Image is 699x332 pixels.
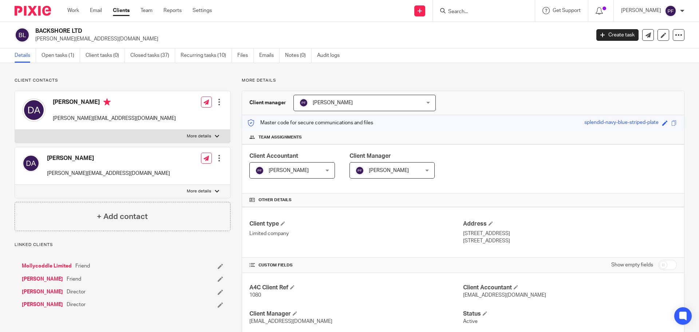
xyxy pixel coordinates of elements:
[15,78,230,83] p: Client contacts
[22,98,46,122] img: svg%3E
[53,98,176,108] h4: [PERSON_NAME]
[15,242,230,248] p: Linked clients
[665,5,676,17] img: svg%3E
[317,48,345,63] a: Audit logs
[463,293,546,298] span: [EMAIL_ADDRESS][DOMAIN_NAME]
[259,48,280,63] a: Emails
[103,98,111,106] i: Primary
[463,237,677,245] p: [STREET_ADDRESS]
[130,48,175,63] a: Closed tasks (37)
[249,319,332,324] span: [EMAIL_ADDRESS][DOMAIN_NAME]
[249,310,463,318] h4: Client Manager
[67,288,86,296] span: Director
[15,6,51,16] img: Pixie
[463,230,677,237] p: [STREET_ADDRESS]
[22,288,63,296] a: [PERSON_NAME]
[269,168,309,173] span: [PERSON_NAME]
[67,7,79,14] a: Work
[249,293,261,298] span: 1080
[369,168,409,173] span: [PERSON_NAME]
[242,78,684,83] p: More details
[141,7,153,14] a: Team
[22,262,72,270] a: Mollycoddle Limited
[463,220,677,228] h4: Address
[596,29,639,41] a: Create task
[193,7,212,14] a: Settings
[355,166,364,175] img: svg%3E
[249,99,286,106] h3: Client manager
[53,115,176,122] p: [PERSON_NAME][EMAIL_ADDRESS][DOMAIN_NAME]
[22,276,63,283] a: [PERSON_NAME]
[90,7,102,14] a: Email
[35,27,475,35] h2: BACKSHORE LTD
[584,119,659,127] div: splendid-navy-blue-striped-plate
[349,153,391,159] span: Client Manager
[553,8,581,13] span: Get Support
[97,211,148,222] h4: + Add contact
[22,155,40,172] img: svg%3E
[255,166,264,175] img: svg%3E
[463,319,478,324] span: Active
[463,284,677,292] h4: Client Accountant
[447,9,513,15] input: Search
[249,230,463,237] p: Limited company
[15,48,36,63] a: Details
[67,276,81,283] span: Friend
[258,134,302,140] span: Team assignments
[249,284,463,292] h4: A4C Client Ref
[249,220,463,228] h4: Client type
[22,301,63,308] a: [PERSON_NAME]
[181,48,232,63] a: Recurring tasks (10)
[42,48,80,63] a: Open tasks (1)
[15,27,30,43] img: svg%3E
[299,98,308,107] img: svg%3E
[35,35,585,43] p: [PERSON_NAME][EMAIL_ADDRESS][DOMAIN_NAME]
[621,7,661,14] p: [PERSON_NAME]
[237,48,254,63] a: Files
[248,119,373,126] p: Master code for secure communications and files
[47,155,170,162] h4: [PERSON_NAME]
[611,261,653,269] label: Show empty fields
[163,7,182,14] a: Reports
[187,133,211,139] p: More details
[67,301,86,308] span: Director
[313,100,353,105] span: [PERSON_NAME]
[113,7,130,14] a: Clients
[75,262,90,270] span: Friend
[258,197,292,203] span: Other details
[285,48,312,63] a: Notes (0)
[86,48,125,63] a: Client tasks (0)
[47,170,170,177] p: [PERSON_NAME][EMAIL_ADDRESS][DOMAIN_NAME]
[463,310,677,318] h4: Status
[249,153,298,159] span: Client Accountant
[249,262,463,268] h4: CUSTOM FIELDS
[187,188,211,194] p: More details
